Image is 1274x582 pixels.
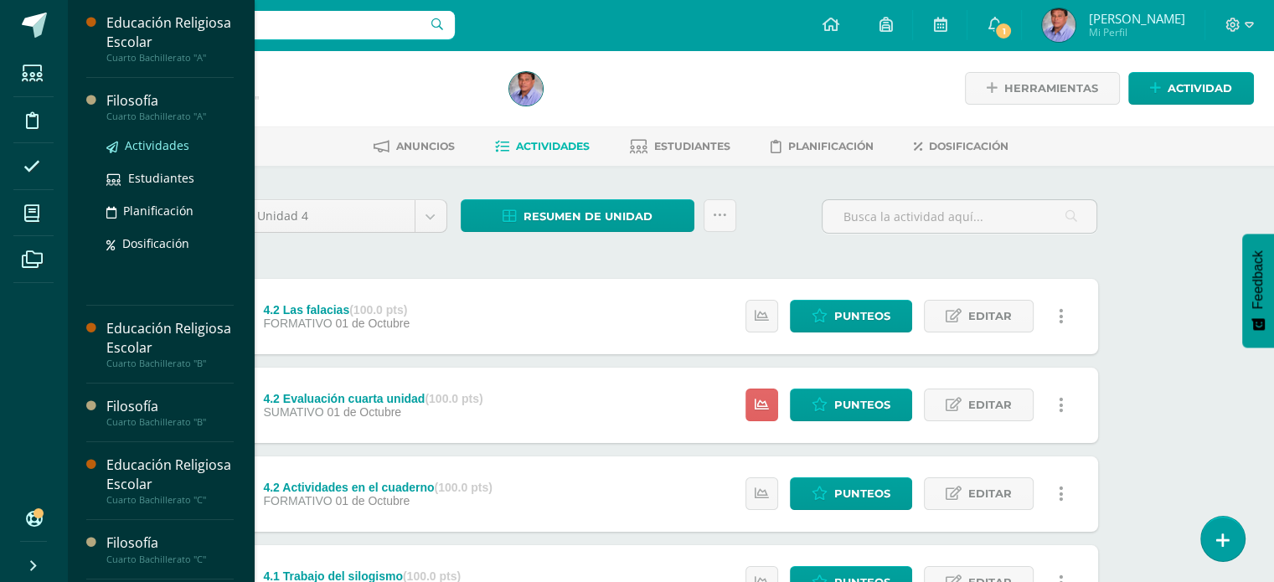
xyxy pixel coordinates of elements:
[1242,234,1274,348] button: Feedback - Mostrar encuesta
[106,319,234,369] a: Educación Religiosa EscolarCuarto Bachillerato "B"
[495,133,590,160] a: Actividades
[1088,25,1184,39] span: Mi Perfil
[396,140,455,152] span: Anuncios
[630,133,730,160] a: Estudiantes
[122,235,189,251] span: Dosificación
[131,69,489,92] h1: Filosofía
[968,389,1012,420] span: Editar
[106,91,234,122] a: FilosofíaCuarto Bachillerato "A"
[106,52,234,64] div: Cuarto Bachillerato "A"
[78,11,455,39] input: Busca un usuario...
[823,200,1096,233] input: Busca la actividad aquí...
[106,234,234,253] a: Dosificación
[106,136,234,155] a: Actividades
[123,203,193,219] span: Planificación
[1042,8,1075,42] img: 92459bc38e4c31e424b558ad48554e40.png
[263,303,410,317] div: 4.2 Las falacias
[106,456,234,494] div: Educación Religiosa Escolar
[106,416,234,428] div: Cuarto Bachillerato "B"
[263,405,323,419] span: SUMATIVO
[106,494,234,506] div: Cuarto Bachillerato "C"
[509,72,543,106] img: 92459bc38e4c31e424b558ad48554e40.png
[106,554,234,565] div: Cuarto Bachillerato "C"
[263,317,332,330] span: FORMATIVO
[106,13,234,64] a: Educación Religiosa EscolarCuarto Bachillerato "A"
[965,72,1120,105] a: Herramientas
[106,533,234,553] div: Filosofía
[834,389,890,420] span: Punteos
[106,201,234,220] a: Planificación
[106,397,234,416] div: Filosofía
[654,140,730,152] span: Estudiantes
[327,405,401,419] span: 01 de Octubre
[968,478,1012,509] span: Editar
[106,111,234,122] div: Cuarto Bachillerato "A"
[263,481,492,494] div: 4.2 Actividades en el cuaderno
[834,478,890,509] span: Punteos
[1088,10,1184,27] span: [PERSON_NAME]
[106,168,234,188] a: Estudiantes
[1251,250,1266,309] span: Feedback
[106,456,234,506] a: Educación Religiosa EscolarCuarto Bachillerato "C"
[790,389,912,421] a: Punteos
[106,319,234,358] div: Educación Religiosa Escolar
[914,133,1008,160] a: Dosificación
[994,22,1013,40] span: 1
[968,301,1012,332] span: Editar
[263,494,332,507] span: FORMATIVO
[771,133,874,160] a: Planificación
[106,358,234,369] div: Cuarto Bachillerato "B"
[106,91,234,111] div: Filosofía
[834,301,890,332] span: Punteos
[516,140,590,152] span: Actividades
[335,494,410,507] span: 01 de Octubre
[125,137,189,153] span: Actividades
[106,397,234,428] a: FilosofíaCuarto Bachillerato "B"
[435,481,493,494] strong: (100.0 pts)
[790,300,912,332] a: Punteos
[106,13,234,52] div: Educación Religiosa Escolar
[257,200,402,232] span: Unidad 4
[131,92,489,108] div: Cuarto Bachillerato 'C'
[425,392,482,405] strong: (100.0 pts)
[929,140,1008,152] span: Dosificación
[335,317,410,330] span: 01 de Octubre
[788,140,874,152] span: Planificación
[245,200,446,232] a: Unidad 4
[349,303,407,317] strong: (100.0 pts)
[128,170,194,186] span: Estudiantes
[1004,73,1098,104] span: Herramientas
[790,477,912,510] a: Punteos
[461,199,694,232] a: Resumen de unidad
[106,533,234,564] a: FilosofíaCuarto Bachillerato "C"
[1168,73,1232,104] span: Actividad
[1128,72,1254,105] a: Actividad
[263,392,482,405] div: 4.2 Evaluación cuarta unidad
[524,201,652,232] span: Resumen de unidad
[374,133,455,160] a: Anuncios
